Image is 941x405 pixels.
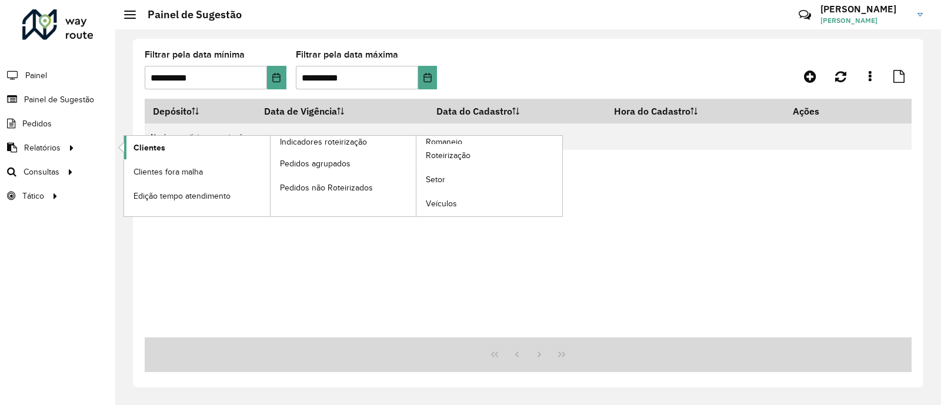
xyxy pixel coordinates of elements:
a: Setor [416,168,562,192]
span: Pedidos agrupados [280,158,351,170]
span: Clientes [134,142,165,154]
span: Edição tempo atendimento [134,190,231,202]
span: Romaneio [426,136,462,148]
span: Indicadores roteirização [280,136,367,148]
a: Pedidos agrupados [271,152,416,175]
span: Relatórios [24,142,61,154]
span: Roteirização [426,149,470,162]
a: Clientes [124,136,270,159]
span: Painel [25,69,47,82]
a: Veículos [416,192,562,216]
label: Filtrar pela data mínima [145,48,245,62]
span: Clientes fora malha [134,166,203,178]
button: Choose Date [267,66,286,89]
span: [PERSON_NAME] [820,15,909,26]
span: Setor [426,173,445,186]
label: Filtrar pela data máxima [296,48,398,62]
span: Pedidos [22,118,52,130]
th: Data do Cadastro [428,99,606,123]
a: Indicadores roteirização [124,136,416,216]
th: Ações [785,99,855,123]
th: Data de Vigência [256,99,428,123]
a: Contato Rápido [792,2,817,28]
a: Clientes fora malha [124,160,270,183]
button: Choose Date [418,66,437,89]
h2: Painel de Sugestão [136,8,242,21]
td: Nenhum registro encontrado [145,123,912,150]
span: Painel de Sugestão [24,93,94,106]
span: Pedidos não Roteirizados [280,182,373,194]
h3: [PERSON_NAME] [820,4,909,15]
span: Veículos [426,198,457,210]
th: Depósito [145,99,256,123]
a: Edição tempo atendimento [124,184,270,207]
span: Consultas [24,166,59,178]
a: Roteirização [416,144,562,168]
span: Tático [22,190,44,202]
a: Pedidos não Roteirizados [271,176,416,199]
a: Romaneio [271,136,563,216]
th: Hora do Cadastro [606,99,785,123]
